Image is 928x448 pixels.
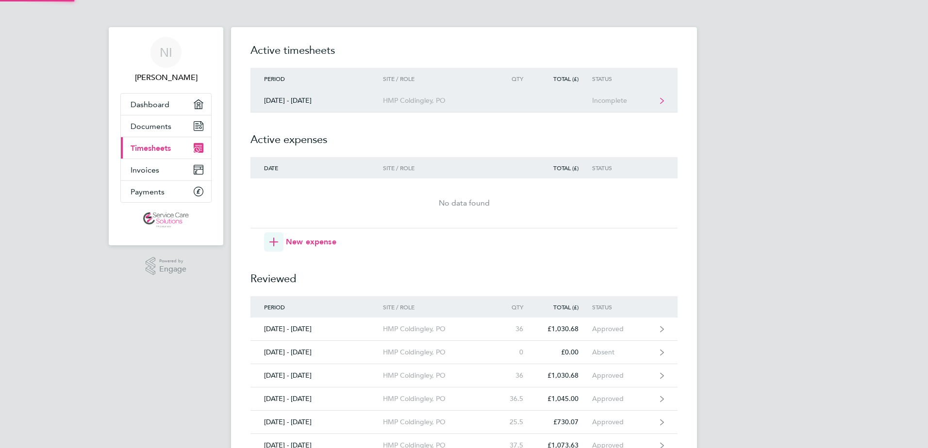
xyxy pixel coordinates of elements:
div: 36.5 [494,395,537,403]
div: £1,045.00 [537,395,592,403]
div: Site / Role [383,75,494,82]
h2: Active expenses [250,112,678,157]
div: £1,030.68 [537,325,592,333]
div: Total (£) [537,164,592,171]
div: £730.07 [537,418,592,426]
div: Status [592,164,652,171]
div: Absent [592,348,652,356]
div: Approved [592,395,652,403]
div: 0 [494,348,537,356]
div: HMP Coldingley, PO [383,348,494,356]
div: HMP Coldingley, PO [383,96,494,105]
span: Period [264,75,285,82]
div: Status [592,304,652,310]
span: Period [264,303,285,311]
div: Date [250,164,383,171]
span: Nicky Innes [120,72,212,83]
span: Dashboard [131,100,169,109]
div: £0.00 [537,348,592,356]
div: Total (£) [537,304,592,310]
a: Payments [121,181,211,202]
div: 25.5 [494,418,537,426]
span: Payments [131,187,165,196]
a: Go to home page [120,212,212,228]
div: 36 [494,371,537,380]
div: [DATE] - [DATE] [250,96,383,105]
a: Dashboard [121,94,211,115]
a: Powered byEngage [146,257,187,275]
a: [DATE] - [DATE]HMP Coldingley, PO0£0.00Absent [250,341,678,364]
a: [DATE] - [DATE]HMP Coldingley, PO25.5£730.07Approved [250,411,678,434]
span: Powered by [159,257,186,265]
button: New expense [264,232,336,252]
div: HMP Coldingley, PO [383,325,494,333]
a: [DATE] - [DATE]HMP Coldingley, PO36£1,030.68Approved [250,318,678,341]
span: Engage [159,265,186,273]
div: HMP Coldingley, PO [383,371,494,380]
a: Timesheets [121,137,211,159]
span: NI [160,46,172,59]
div: Approved [592,371,652,380]
div: HMP Coldingley, PO [383,418,494,426]
div: Qty [494,304,537,310]
div: Qty [494,75,537,82]
div: [DATE] - [DATE] [250,371,383,380]
a: [DATE] - [DATE]HMP Coldingley, POIncomplete [250,89,678,112]
div: Incomplete [592,96,652,105]
nav: Main navigation [109,27,223,245]
div: Status [592,75,652,82]
div: £1,030.68 [537,371,592,380]
div: Site / Role [383,304,494,310]
div: [DATE] - [DATE] [250,325,383,333]
div: [DATE] - [DATE] [250,348,383,356]
h2: Active timesheets [250,43,678,68]
a: [DATE] - [DATE]HMP Coldingley, PO36.5£1,045.00Approved [250,387,678,411]
span: Documents [131,122,171,131]
div: No data found [250,197,678,209]
a: Documents [121,115,211,137]
div: [DATE] - [DATE] [250,395,383,403]
span: Timesheets [131,144,171,153]
div: Site / Role [383,164,494,171]
img: servicecare-logo-retina.png [143,212,189,228]
a: [DATE] - [DATE]HMP Coldingley, PO36£1,030.68Approved [250,364,678,387]
div: [DATE] - [DATE] [250,418,383,426]
div: Total (£) [537,75,592,82]
div: Approved [592,418,652,426]
div: HMP Coldingley, PO [383,395,494,403]
div: 36 [494,325,537,333]
div: Approved [592,325,652,333]
span: New expense [286,236,336,248]
span: Invoices [131,165,159,175]
a: Invoices [121,159,211,180]
a: NI[PERSON_NAME] [120,37,212,83]
h2: Reviewed [250,252,678,296]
